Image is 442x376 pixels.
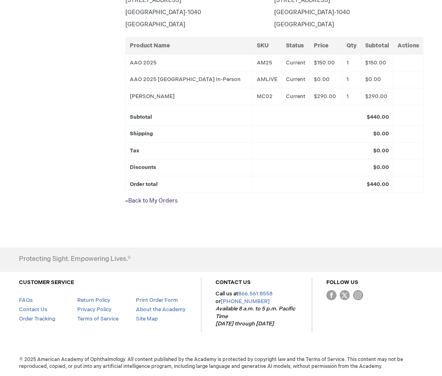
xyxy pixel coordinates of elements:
[216,290,298,328] p: Call us at or
[136,306,186,313] a: About the Academy
[125,198,128,204] small: «
[373,130,389,137] strong: $0.00
[342,88,361,105] td: 1
[252,71,281,88] td: AMLIVE
[130,181,158,188] strong: Order total
[326,279,358,286] a: FOLLOW US
[361,37,393,54] th: Subtotal
[367,181,389,188] strong: $440.00
[373,147,389,154] strong: $0.00
[13,356,429,370] span: © 2025 American Academy of Ophthalmology. All content published by the Academy is protected by co...
[125,197,178,204] a: «Back to My Orders
[309,71,342,88] td: $0.00
[361,88,393,105] td: $290.00
[125,54,252,71] td: AAO 2025
[77,306,112,313] a: Privacy Policy
[281,71,309,88] td: Current
[309,37,342,54] th: Price
[77,316,118,322] a: Terms of Service
[125,88,252,105] td: [PERSON_NAME]
[130,130,153,137] strong: Shipping
[353,290,363,300] img: instagram
[274,21,334,28] span: [GEOGRAPHIC_DATA]
[393,37,423,54] th: Actions
[136,297,178,303] a: Print Order Form
[77,297,110,303] a: Return Policy
[125,71,252,88] td: AAO 2025 [GEOGRAPHIC_DATA] In-Person
[252,88,281,105] td: MC02
[19,279,74,286] a: CUSTOMER SERVICE
[221,298,270,305] a: [PHONE_NUMBER]
[130,147,139,154] strong: Tax
[19,297,33,303] a: FAQs
[125,21,185,28] span: [GEOGRAPHIC_DATA]
[238,291,273,297] a: 866.561.8558
[216,279,251,286] a: CONTACT US
[367,114,389,120] strong: $440.00
[252,54,281,71] td: AM25
[130,164,156,171] strong: Discounts
[274,9,350,16] span: [GEOGRAPHIC_DATA]-1040
[373,164,389,171] strong: $0.00
[252,37,281,54] th: SKU
[216,305,295,327] em: Available 8 a.m. to 5 p.m. Pacific Time [DATE] through [DATE]
[342,71,361,88] td: 1
[309,54,342,71] td: $150.00
[130,114,152,120] strong: Subtotal
[136,316,158,322] a: Site Map
[281,54,309,71] td: Current
[361,54,393,71] td: $150.00
[19,256,131,263] h4: Protecting Sight. Empowering Lives.®
[340,290,350,300] img: Twitter
[342,37,361,54] th: Qty
[342,54,361,71] td: 1
[361,71,393,88] td: $0.00
[19,306,47,313] a: Contact Us
[19,316,55,322] a: Order Tracking
[281,37,309,54] th: Status
[281,88,309,105] td: Current
[326,290,336,300] img: Facebook
[125,9,201,16] span: [GEOGRAPHIC_DATA]-1040
[309,88,342,105] td: $290.00
[125,37,252,54] th: Product Name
